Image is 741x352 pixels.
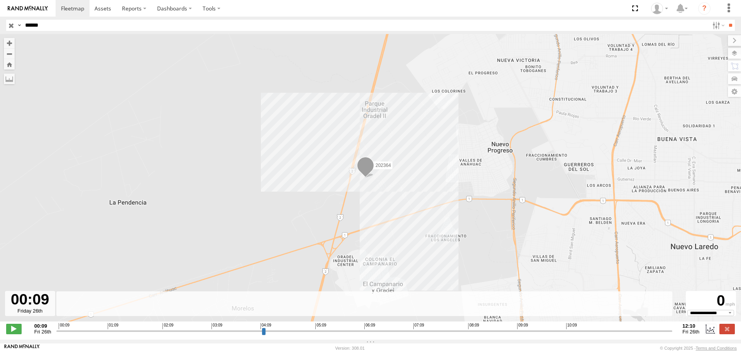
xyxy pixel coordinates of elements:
span: 10:09 [566,323,577,329]
label: Close [719,324,735,334]
span: 02:09 [162,323,173,329]
span: 04:09 [261,323,271,329]
label: Search Filter Options [709,20,726,31]
button: Zoom in [4,38,15,48]
span: 06:09 [364,323,375,329]
a: Terms and Conditions [696,346,737,350]
i: ? [698,2,711,15]
button: Zoom Home [4,59,15,70]
span: 07:09 [413,323,424,329]
span: 05:09 [315,323,326,329]
label: Map Settings [728,86,741,97]
span: Fri 26th Sep 2025 [682,329,699,335]
div: Caseta Laredo TX [648,3,671,14]
label: Measure [4,73,15,84]
strong: 12:10 [682,323,699,329]
a: Visit our Website [4,344,40,352]
div: Version: 308.01 [335,346,365,350]
span: 202364 [376,162,391,168]
div: 0 [687,292,735,310]
span: 00:09 [59,323,69,329]
span: Fri 26th Sep 2025 [34,329,51,335]
span: 03:09 [211,323,222,329]
label: Search Query [16,20,22,31]
span: 09:09 [517,323,528,329]
div: © Copyright 2025 - [660,346,737,350]
label: Play/Stop [6,324,22,334]
button: Zoom out [4,48,15,59]
span: 08:09 [468,323,479,329]
span: 01:09 [108,323,118,329]
strong: 00:09 [34,323,51,329]
img: rand-logo.svg [8,6,48,11]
